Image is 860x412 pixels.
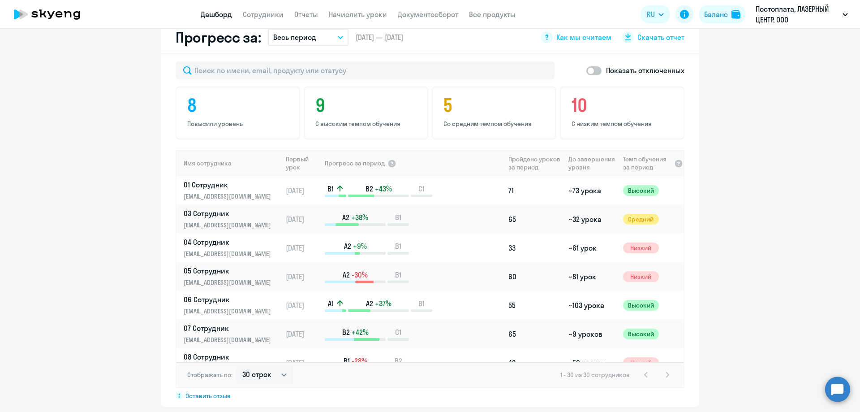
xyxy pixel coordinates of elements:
p: [EMAIL_ADDRESS][DOMAIN_NAME] [184,306,276,316]
span: +43% [375,184,392,194]
a: 04 Сотрудник[EMAIL_ADDRESS][DOMAIN_NAME] [184,237,282,259]
a: Дашборд [201,10,232,19]
p: [EMAIL_ADDRESS][DOMAIN_NAME] [184,278,276,287]
td: 60 [505,262,565,291]
td: 65 [505,205,565,234]
a: 01 Сотрудник[EMAIL_ADDRESS][DOMAIN_NAME] [184,180,282,201]
div: Баланс [704,9,728,20]
td: 48 [505,348,565,377]
td: 33 [505,234,565,262]
p: 08 Сотрудник [184,352,276,362]
p: Постоплата, ЛАЗЕРНЫЙ ЦЕНТР, ООО [756,4,839,25]
img: balance [731,10,740,19]
button: Балансbalance [699,5,746,23]
span: Высокий [623,185,659,196]
td: ~61 урок [565,234,619,262]
td: ~81 урок [565,262,619,291]
span: Низкий [623,243,659,253]
td: 71 [505,176,565,205]
h4: 8 [187,95,291,116]
a: Сотрудники [243,10,284,19]
p: 04 Сотрудник [184,237,276,247]
td: ~9 уроков [565,320,619,348]
span: Отображать по: [187,371,232,379]
span: B1 [418,299,425,308]
a: 03 Сотрудник[EMAIL_ADDRESS][DOMAIN_NAME] [184,208,282,230]
th: До завершения уровня [565,150,619,176]
span: Низкий [623,357,659,368]
span: Прогресс за период [325,159,385,167]
span: B1 [327,184,334,194]
span: RU [647,9,655,20]
span: -28% [352,356,367,366]
td: [DATE] [282,320,324,348]
p: [EMAIL_ADDRESS][DOMAIN_NAME] [184,191,276,201]
td: [DATE] [282,205,324,234]
h4: 5 [443,95,547,116]
span: C1 [395,327,401,337]
span: +37% [375,299,391,308]
span: C1 [418,184,425,194]
a: Документооборот [398,10,458,19]
input: Поиск по имени, email, продукту или статусу [176,61,555,79]
p: 01 Сотрудник [184,180,276,190]
span: Скачать отчет [637,32,684,42]
td: ~103 урока [565,291,619,320]
p: 06 Сотрудник [184,295,276,304]
span: 1 - 30 из 30 сотрудников [560,371,630,379]
td: [DATE] [282,234,324,262]
th: Имя сотрудника [176,150,282,176]
span: B2 [342,327,350,337]
p: С высоким темпом обучения [315,120,419,128]
span: A1 [328,299,334,308]
p: 05 Сотрудник [184,266,276,276]
a: 05 Сотрудник[EMAIL_ADDRESS][DOMAIN_NAME] [184,266,282,287]
td: [DATE] [282,348,324,377]
p: Показать отключенных [606,65,684,76]
span: Темп обучения за период [623,155,671,171]
button: Постоплата, ЛАЗЕРНЫЙ ЦЕНТР, ООО [751,4,852,25]
span: Оставить отзыв [185,392,231,400]
td: 65 [505,320,565,348]
p: Повысили уровень [187,120,291,128]
h4: 9 [315,95,419,116]
span: Средний [623,214,659,225]
th: Первый урок [282,150,324,176]
p: С низким темпом обучения [572,120,675,128]
td: 55 [505,291,565,320]
span: B2 [395,356,402,366]
button: RU [641,5,670,23]
th: Пройдено уроков за период [505,150,565,176]
p: 03 Сотрудник [184,208,276,218]
p: Со средним темпом обучения [443,120,547,128]
h4: 10 [572,95,675,116]
p: [EMAIL_ADDRESS][DOMAIN_NAME] [184,220,276,230]
td: [DATE] [282,291,324,320]
p: [EMAIL_ADDRESS][DOMAIN_NAME] [184,335,276,345]
p: Весь период [273,32,316,43]
span: A2 [343,270,350,280]
span: B1 [395,270,401,280]
span: Высокий [623,300,659,311]
span: +38% [351,213,368,222]
span: B1 [344,356,350,366]
span: Высокий [623,329,659,339]
span: +42% [352,327,369,337]
a: Отчеты [294,10,318,19]
p: 07 Сотрудник [184,323,276,333]
span: Низкий [623,271,659,282]
td: ~50 уроков [565,348,619,377]
span: [DATE] — [DATE] [356,32,403,42]
span: B2 [365,184,373,194]
span: B1 [395,213,401,222]
a: Все продукты [469,10,516,19]
button: Весь период [268,29,348,46]
a: Начислить уроки [329,10,387,19]
a: 06 Сотрудник[EMAIL_ADDRESS][DOMAIN_NAME] [184,295,282,316]
h2: Прогресс за: [176,28,261,46]
span: A2 [342,213,349,222]
span: A2 [344,241,351,251]
a: 08 Сотрудник[EMAIL_ADDRESS][DOMAIN_NAME] [184,352,282,373]
td: ~32 урока [565,205,619,234]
